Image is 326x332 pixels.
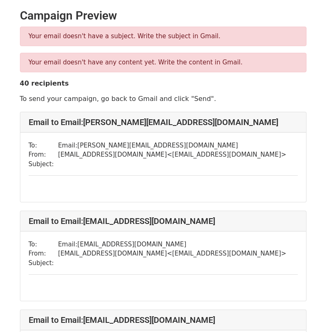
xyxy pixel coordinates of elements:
[20,94,306,103] p: To send your campaign, go back to Gmail and click "Send".
[29,249,58,258] td: From:
[29,216,298,226] h4: Email to Email: [EMAIL_ADDRESS][DOMAIN_NAME]
[29,141,58,150] td: To:
[58,249,287,258] td: [EMAIL_ADDRESS][DOMAIN_NAME] < [EMAIL_ADDRESS][DOMAIN_NAME] >
[29,160,58,169] td: Subject:
[29,117,298,127] h4: Email to Email: [PERSON_NAME][EMAIL_ADDRESS][DOMAIN_NAME]
[29,240,58,249] td: To:
[29,58,298,67] p: Your email doesn't have any content yet. Write the content in Gmail.
[58,240,287,249] td: Email: [EMAIL_ADDRESS][DOMAIN_NAME]
[29,150,58,160] td: From:
[29,32,298,41] p: Your email doesn't have a subject. Write the subject in Gmail.
[29,315,298,325] h4: Email to Email: [EMAIL_ADDRESS][DOMAIN_NAME]
[29,258,58,268] td: Subject:
[58,150,287,160] td: [EMAIL_ADDRESS][DOMAIN_NAME] < [EMAIL_ADDRESS][DOMAIN_NAME] >
[20,79,69,87] strong: 40 recipients
[58,141,287,150] td: Email: [PERSON_NAME][EMAIL_ADDRESS][DOMAIN_NAME]
[20,9,306,23] h2: Campaign Preview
